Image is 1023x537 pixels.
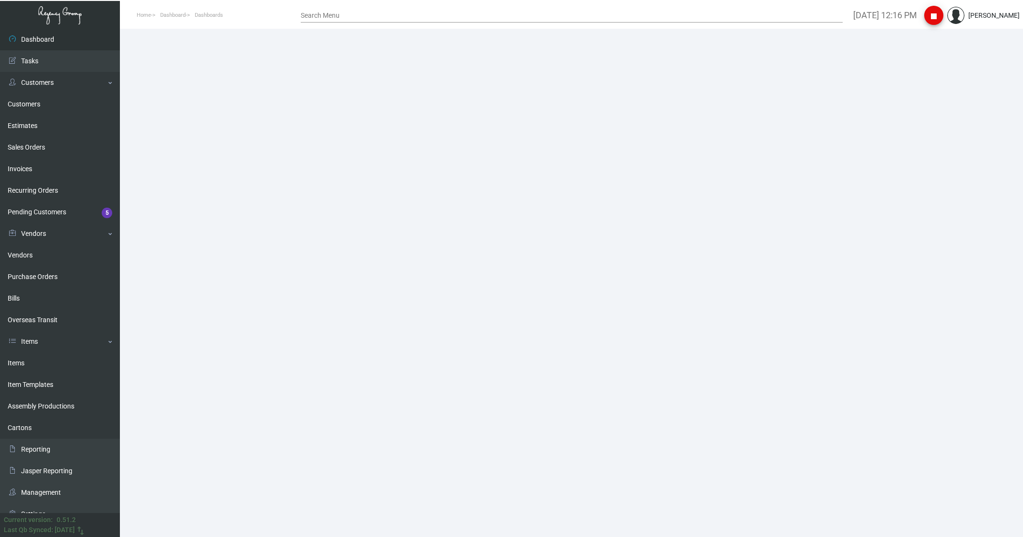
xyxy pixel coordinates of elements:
[4,515,53,525] div: Current version:
[195,12,223,18] span: Dashboards
[160,12,186,18] span: Dashboard
[137,12,151,18] span: Home
[968,11,1020,21] div: [PERSON_NAME]
[57,515,76,525] div: 0.51.2
[924,6,943,25] button: stop
[4,525,75,535] div: Last Qb Synced: [DATE]
[947,7,964,24] img: admin@bootstrapmaster.com
[928,11,940,22] i: stop
[853,10,917,21] label: [DATE] 12:16 PM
